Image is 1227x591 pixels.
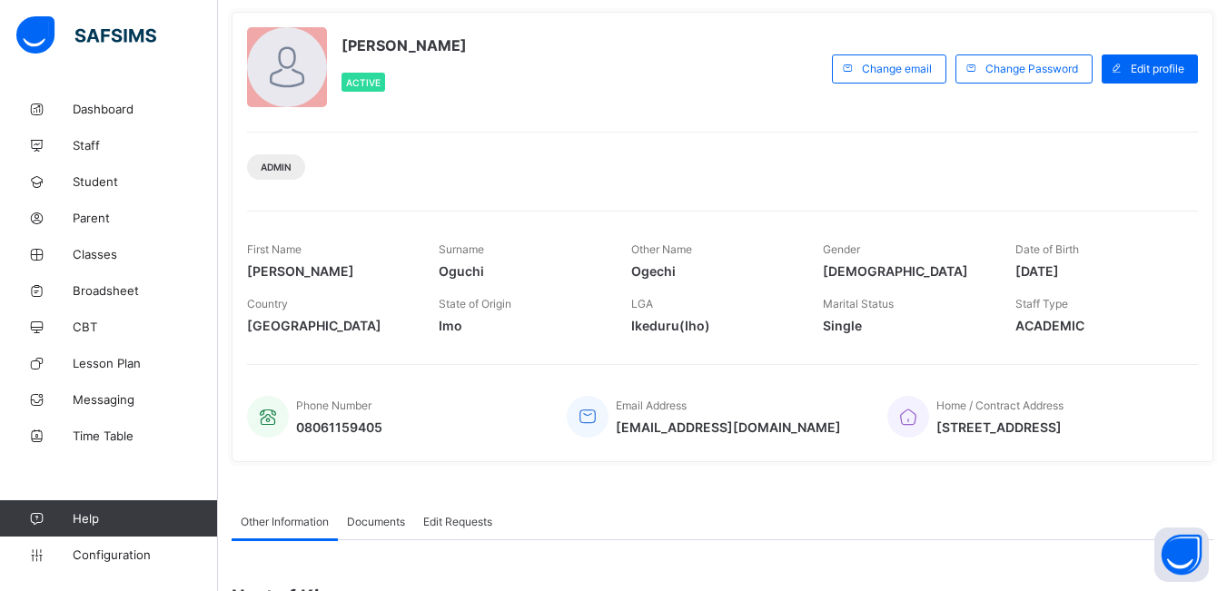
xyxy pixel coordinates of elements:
[1015,263,1180,279] span: [DATE]
[1154,527,1209,582] button: Open asap
[73,283,218,298] span: Broadsheet
[862,62,932,75] span: Change email
[439,242,484,256] span: Surname
[439,297,511,310] span: State of Origin
[631,242,692,256] span: Other Name
[823,318,987,333] span: Single
[73,138,218,153] span: Staff
[1131,62,1184,75] span: Edit profile
[296,419,382,435] span: 08061159405
[823,242,860,256] span: Gender
[73,247,218,261] span: Classes
[73,211,218,225] span: Parent
[616,419,841,435] span: [EMAIL_ADDRESS][DOMAIN_NAME]
[631,263,796,279] span: Ogechi
[439,263,603,279] span: Oguchi
[1015,297,1068,310] span: Staff Type
[73,320,218,334] span: CBT
[823,263,987,279] span: [DEMOGRAPHIC_DATA]
[247,318,411,333] span: [GEOGRAPHIC_DATA]
[73,392,218,407] span: Messaging
[616,399,687,412] span: Email Address
[1015,318,1180,333] span: ACADEMIC
[73,102,218,116] span: Dashboard
[261,162,292,172] span: Admin
[631,297,653,310] span: LGA
[241,515,329,528] span: Other Information
[247,263,411,279] span: [PERSON_NAME]
[439,318,603,333] span: Imo
[247,297,288,310] span: Country
[823,297,894,310] span: Marital Status
[16,16,156,54] img: safsims
[423,515,492,528] span: Edit Requests
[247,242,302,256] span: First Name
[936,399,1064,412] span: Home / Contract Address
[341,36,467,54] span: [PERSON_NAME]
[73,356,218,370] span: Lesson Plan
[296,399,371,412] span: Phone Number
[73,547,217,562] span: Configuration
[936,419,1064,435] span: [STREET_ADDRESS]
[73,511,217,526] span: Help
[347,515,405,528] span: Documents
[73,174,218,189] span: Student
[346,77,381,88] span: Active
[631,318,796,333] span: Ikeduru(Iho)
[985,62,1078,75] span: Change Password
[73,428,218,443] span: Time Table
[1015,242,1079,256] span: Date of Birth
